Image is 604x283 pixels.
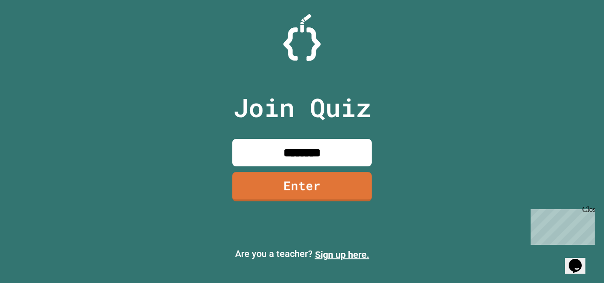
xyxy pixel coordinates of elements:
img: Logo.svg [283,14,321,61]
p: Are you a teacher? [7,247,597,262]
iframe: chat widget [527,205,595,245]
a: Sign up here. [315,249,369,260]
a: Enter [232,172,372,201]
iframe: chat widget [565,246,595,274]
div: Chat with us now!Close [4,4,64,59]
p: Join Quiz [233,88,371,127]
